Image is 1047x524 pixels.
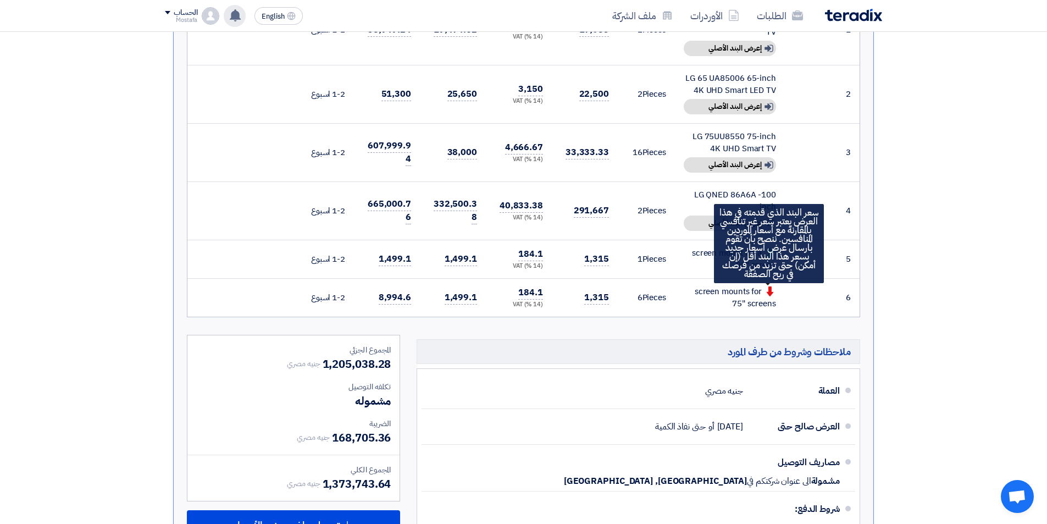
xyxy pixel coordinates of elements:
div: Open chat [1001,480,1034,513]
span: 291,667 [574,204,609,218]
span: 1,205,038.28 [323,356,391,372]
div: تكلفه التوصيل [196,381,391,393]
div: إعرض البند الأصلي [684,216,776,231]
span: 2 [638,24,642,36]
img: profile_test.png [202,7,219,25]
span: 51,300 [381,87,411,101]
td: 1-2 اسبوع [297,123,354,181]
div: LG 65 UA85006 65-inch 4K UHD Smart LED TV [684,72,776,97]
div: المجموع الجزئي [196,344,391,356]
div: (14 %) VAT [495,97,543,106]
span: 2 [638,205,642,217]
td: 1-2 اسبوع [297,278,354,317]
span: الى عنوان شركتكم في [747,476,811,487]
span: 184.1 [518,286,543,300]
td: Pieces [618,65,675,123]
td: 5 [842,240,860,278]
td: 1-2 اسبوع [297,65,354,123]
img: Teradix logo [825,9,882,21]
div: الحساب [174,8,197,18]
span: 607,999.94 [368,139,411,166]
div: LG 75UU8550 75-inch 4K UHD Smart TV [684,130,776,155]
span: 1,315 [584,291,609,305]
span: مشمولة [811,476,840,487]
td: 1-2 اسبوع [297,181,354,240]
td: Pieces [618,181,675,240]
div: Mostafa [165,17,197,23]
td: 2 [842,65,860,123]
span: 40,833.38 [500,199,543,213]
a: الأوردرات [682,3,748,29]
span: 8,994.6 [379,291,411,305]
span: جنيه مصري [287,358,320,369]
span: حتى نفاذ الكمية [655,421,706,432]
span: جنيه مصري [297,432,330,443]
td: 4 [842,181,860,240]
td: Pieces [618,123,675,181]
span: 1 [638,253,642,265]
div: (14 %) VAT [495,262,543,271]
a: ملف الشركة [603,3,682,29]
a: الطلبات [748,3,812,29]
div: إعرض البند الأصلي [684,99,776,114]
span: 1,499.1 [445,291,477,305]
span: 665,000.76 [368,197,411,224]
span: جنيه مصري [287,478,320,489]
span: 168,705.36 [332,429,391,446]
h5: ملاحظات وشروط من طرف المورد [417,339,860,364]
div: العملة [752,378,840,404]
span: 6 [638,291,642,304]
div: جنيه مصري [705,380,743,401]
div: (14 %) VAT [495,213,543,223]
td: Pieces [618,278,675,317]
td: Pieces [618,240,675,278]
div: الضريبة [196,418,391,429]
div: (14 %) VAT [495,32,543,42]
span: 184.1 [518,247,543,261]
span: 38,000 [447,146,477,159]
div: العرض صالح حتى [752,413,840,440]
div: مصاريف التوصيل [752,449,840,476]
div: سعر البند الذي قدمته في هذا العرض يعتبر سعر غير تنافسي بالمقارنة مع أسعار الموردين المنافسين. ننص... [714,204,824,283]
span: 16 [633,146,642,158]
div: screen mounts for 75" screens [684,285,776,310]
span: 3,150 [518,82,543,96]
div: (14 %) VAT [495,155,543,164]
div: إعرض البند الأصلي [684,157,776,173]
td: 6 [842,278,860,317]
span: English [262,13,285,20]
td: 1-2 اسبوع [297,240,354,278]
div: المجموع الكلي [196,464,391,476]
span: 1,499.1 [379,252,411,266]
div: (14 %) VAT [495,300,543,310]
div: شروط الدفع: [439,496,840,522]
span: [DATE] [717,421,743,432]
span: 1,499.1 [445,252,477,266]
div: screen mount for a 98" screen [684,247,776,272]
div: إعرض البند الأصلي [684,41,776,56]
span: 332,500.38 [434,197,477,224]
span: أو [708,421,714,432]
span: 1,315 [584,252,609,266]
span: 25,650 [447,87,477,101]
button: English [254,7,303,25]
td: 3 [842,123,860,181]
span: [GEOGRAPHIC_DATA], [GEOGRAPHIC_DATA] [564,476,747,487]
span: 1,373,743.64 [323,476,391,492]
span: 4,666.67 [505,141,543,155]
span: 33,333.33 [566,146,609,159]
span: 2 [638,88,642,100]
span: 22,500 [579,87,609,101]
span: مشموله [355,393,391,409]
div: LG QNED 86A6A -100 inch [684,189,776,213]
